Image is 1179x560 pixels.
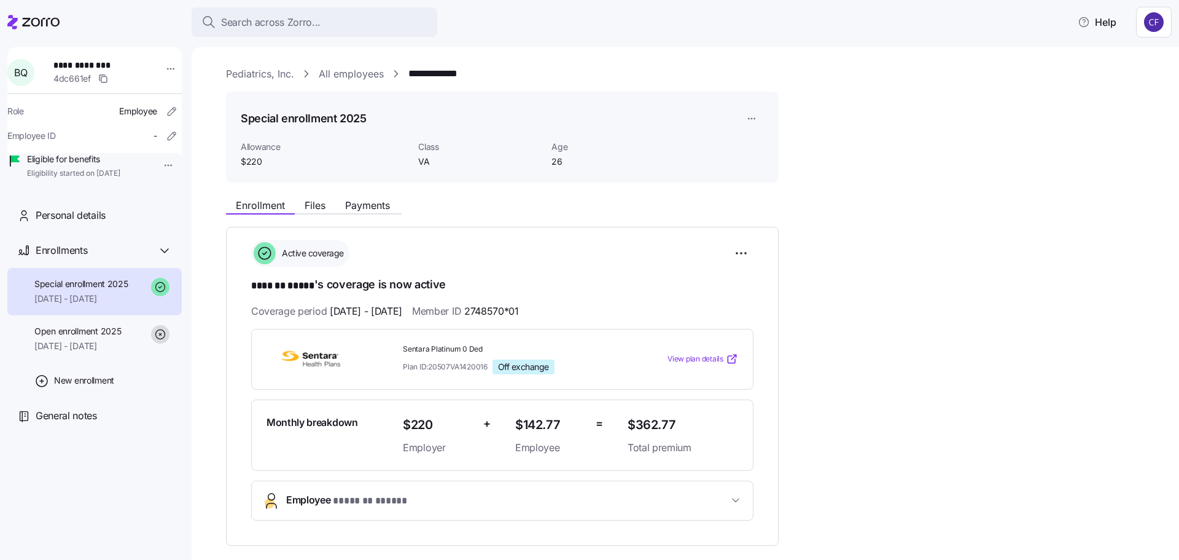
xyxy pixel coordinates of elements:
span: Open enrollment 2025 [34,325,121,337]
span: Search across Zorro... [221,15,321,30]
span: Enrollments [36,243,87,258]
a: Pediatrics, Inc. [226,66,294,82]
span: Help [1078,15,1116,30]
span: [DATE] - [DATE] [34,293,128,305]
span: $220 [403,415,473,435]
span: Sentara Platinum 0 Ded [403,344,618,355]
h1: Special enrollment 2025 [241,111,367,126]
span: + [483,415,491,433]
button: Search across Zorro... [192,7,437,37]
span: Coverage period [251,304,402,319]
span: [DATE] - [DATE] [330,304,402,319]
span: VA [418,156,542,168]
span: Age [551,141,675,153]
span: General notes [36,408,97,424]
span: 26 [551,156,675,168]
span: Enrollment [236,200,285,210]
span: Files [305,200,325,210]
span: B Q [14,68,27,77]
span: 2748570*01 [464,304,519,319]
img: 7d4a9558da78dc7654dde66b79f71a2e [1144,12,1164,32]
span: Employee [286,492,407,509]
span: Payments [345,200,390,210]
span: Class [418,141,542,153]
span: Personal details [36,208,106,223]
span: - [154,130,157,142]
span: $220 [241,156,408,168]
h1: 's coverage is now active [251,277,753,294]
span: Off exchange [498,361,549,373]
span: $142.77 [515,415,586,435]
span: Special enrollment 2025 [34,278,128,290]
span: Eligibility started on [DATE] [27,168,120,179]
span: = [596,415,603,433]
span: [DATE] - [DATE] [34,340,121,352]
a: View plan details [667,353,738,365]
span: $362.77 [628,415,738,435]
span: Allowance [241,141,408,153]
span: Monthly breakdown [267,415,358,430]
span: Eligible for benefits [27,153,120,165]
span: Employee [119,105,157,117]
span: Employee ID [7,130,56,142]
span: Total premium [628,440,738,455]
span: Active coverage [278,247,344,259]
span: 4dc661ef [53,73,91,85]
img: Sentara Health Plans [267,345,355,373]
span: Employer [403,440,473,455]
span: View plan details [667,353,723,365]
span: New enrollment [54,374,114,387]
span: Plan ID: 20507VA1420016 [403,361,488,372]
span: Member ID [412,304,519,319]
span: Employee [515,440,586,455]
a: All employees [319,66,384,82]
span: Role [7,105,24,117]
button: Help [1068,10,1126,34]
